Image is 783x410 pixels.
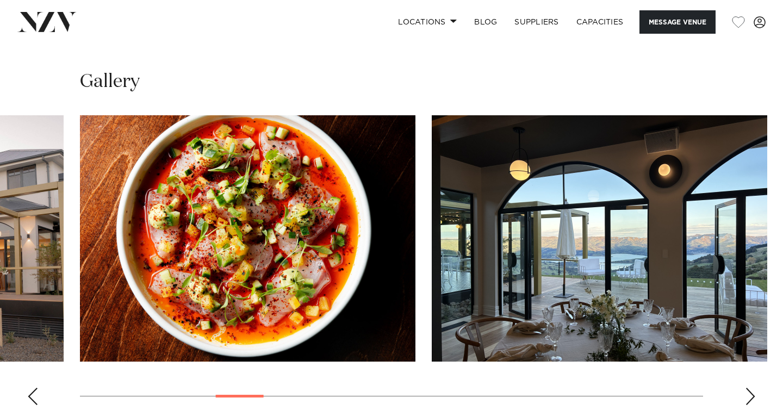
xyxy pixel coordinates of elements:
[639,10,716,34] button: Message Venue
[389,10,465,34] a: Locations
[465,10,506,34] a: BLOG
[80,70,140,94] h2: Gallery
[568,10,632,34] a: Capacities
[432,115,767,362] swiper-slide: 7 / 23
[506,10,567,34] a: SUPPLIERS
[80,115,415,362] swiper-slide: 6 / 23
[17,12,77,32] img: nzv-logo.png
